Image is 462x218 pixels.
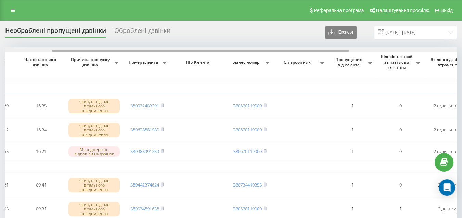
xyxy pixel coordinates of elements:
span: Час останнього дзвінка [23,57,60,67]
a: 380734410355 [233,182,262,188]
span: Реферальна програма [314,8,364,13]
a: 380670119000 [233,103,262,109]
span: Вихід [441,8,453,13]
span: Причина пропуску дзвінка [68,57,114,67]
span: Пропущених від клієнта [332,57,367,67]
a: 380638881980 [130,127,159,133]
a: 380670119000 [233,206,262,212]
div: Необроблені пропущені дзвінки [5,27,106,38]
div: Оброблені дзвінки [114,27,170,38]
span: Кількість спроб зв'язатись з клієнтом [380,54,415,70]
a: 380983991259 [130,148,159,154]
div: Скинуто під час вітального повідомлення [68,178,120,193]
div: Open Intercom Messenger [439,179,455,196]
a: 380670119000 [233,148,262,154]
span: ПІБ Клієнта [177,60,220,65]
td: 0 [376,143,424,161]
a: 380670119000 [233,127,262,133]
a: 380972483291 [130,103,159,109]
td: 0 [376,174,424,196]
span: Налаштування профілю [376,8,429,13]
span: Номер клієнта [127,60,162,65]
span: Співробітник [277,60,319,65]
td: 16:21 [17,143,65,161]
td: 1 [329,174,376,196]
td: 1 [329,95,376,117]
button: Експорт [325,26,357,39]
div: Скинуто під час вітального повідомлення [68,123,120,138]
div: Скинуто під час вітального повідомлення [68,202,120,217]
td: 0 [376,95,424,117]
div: Менеджери не відповіли на дзвінок [68,146,120,157]
span: Бізнес номер [229,60,264,65]
div: Скинуто під час вітального повідомлення [68,99,120,114]
td: 16:34 [17,119,65,141]
a: 380442374624 [130,182,159,188]
td: 16:35 [17,95,65,117]
a: 380974891638 [130,206,159,212]
td: 1 [329,143,376,161]
td: 1 [329,119,376,141]
td: 09:41 [17,174,65,196]
td: 0 [376,119,424,141]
